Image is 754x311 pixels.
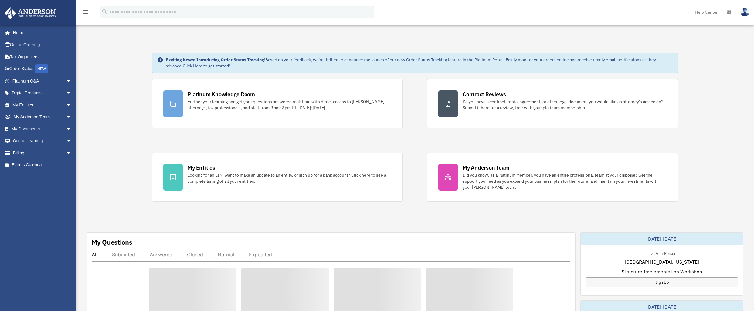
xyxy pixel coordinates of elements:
[4,135,81,147] a: Online Learningarrow_drop_down
[166,57,265,63] strong: Exciting News: Introducing Order Status Tracking!
[249,252,272,258] div: Expedited
[35,64,48,73] div: NEW
[463,172,667,190] div: Did you know, as a Platinum Member, you have an entire professional team at your disposal? Get th...
[188,172,392,184] div: Looking for an EIN, want to make an update to an entity, or sign up for a bank account? Click her...
[82,11,89,16] a: menu
[188,90,255,98] div: Platinum Knowledge Room
[463,99,667,111] div: Do you have a contract, rental agreement, or other legal document you would like an attorney's ad...
[152,79,403,128] a: Platinum Knowledge Room Further your learning and get your questions answered real-time with dire...
[66,99,78,111] span: arrow_drop_down
[4,147,81,159] a: Billingarrow_drop_down
[4,75,81,87] a: Platinum Q&Aarrow_drop_down
[101,8,108,15] i: search
[740,8,749,16] img: User Pic
[150,252,172,258] div: Answered
[218,252,234,258] div: Normal
[3,7,58,19] img: Anderson Advisors Platinum Portal
[4,51,81,63] a: Tax Organizers
[183,63,230,69] a: Click Here to get started!
[463,164,509,171] div: My Anderson Team
[66,87,78,100] span: arrow_drop_down
[66,111,78,123] span: arrow_drop_down
[586,277,738,287] a: Sign Up
[427,153,678,202] a: My Anderson Team Did you know, as a Platinum Member, you have an entire professional team at your...
[112,252,135,258] div: Submitted
[463,90,506,98] div: Contract Reviews
[66,135,78,147] span: arrow_drop_down
[4,87,81,99] a: Digital Productsarrow_drop_down
[187,252,203,258] div: Closed
[166,57,672,69] div: Based on your feedback, we're thrilled to announce the launch of our new Order Status Tracking fe...
[188,99,392,111] div: Further your learning and get your questions answered real-time with direct access to [PERSON_NAM...
[66,147,78,159] span: arrow_drop_down
[4,123,81,135] a: My Documentsarrow_drop_down
[82,8,89,16] i: menu
[66,75,78,87] span: arrow_drop_down
[66,123,78,135] span: arrow_drop_down
[92,238,132,247] div: My Questions
[92,252,97,258] div: All
[4,39,81,51] a: Online Ordering
[4,27,78,39] a: Home
[581,233,743,245] div: [DATE]-[DATE]
[188,164,215,171] div: My Entities
[427,79,678,128] a: Contract Reviews Do you have a contract, rental agreement, or other legal document you would like...
[4,99,81,111] a: My Entitiesarrow_drop_down
[4,63,81,75] a: Order StatusNEW
[4,111,81,123] a: My Anderson Teamarrow_drop_down
[622,268,702,275] span: Structure Implementation Workshop
[4,159,81,171] a: Events Calendar
[625,258,699,265] span: [GEOGRAPHIC_DATA], [US_STATE]
[643,250,681,256] div: Live & In-Person
[152,153,403,202] a: My Entities Looking for an EIN, want to make an update to an entity, or sign up for a bank accoun...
